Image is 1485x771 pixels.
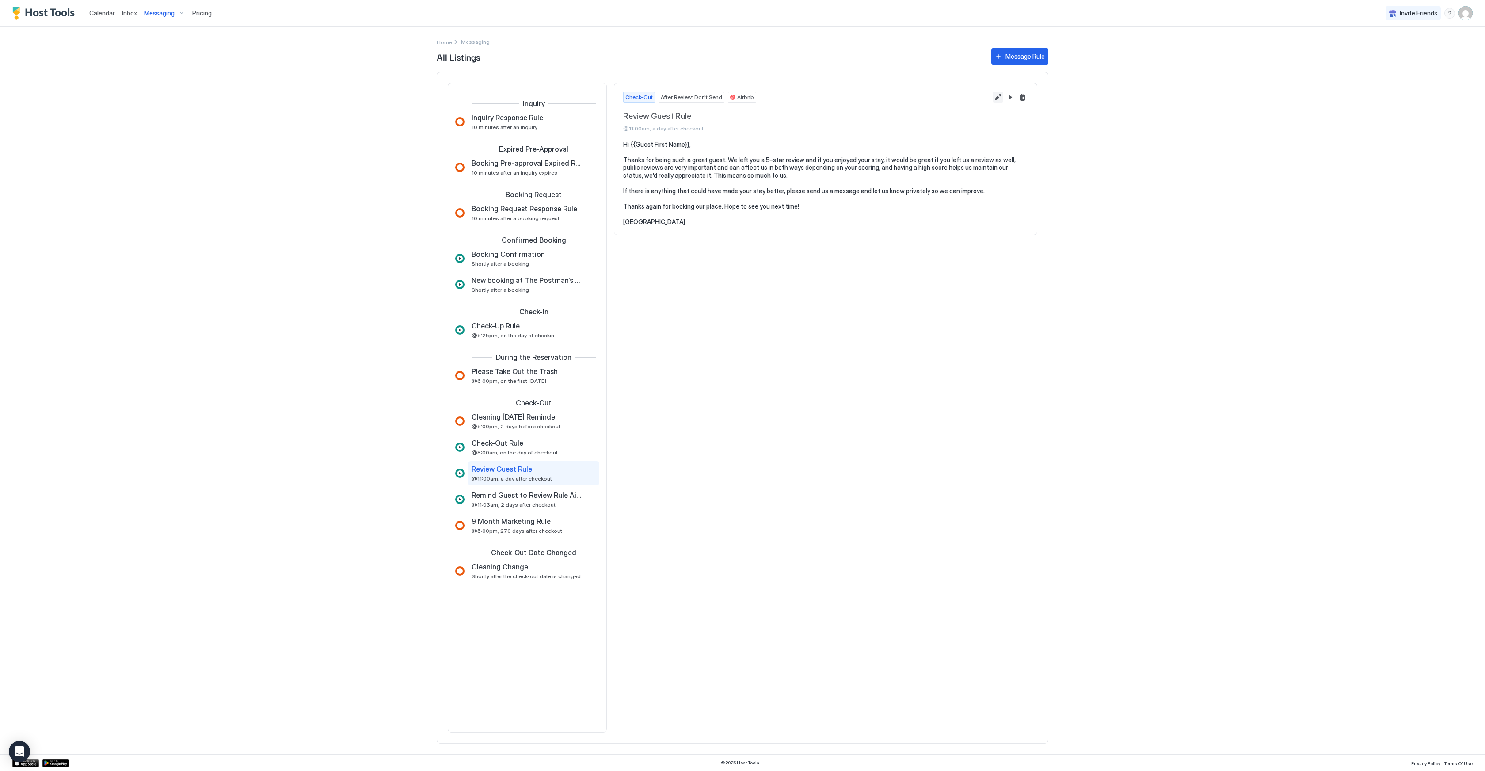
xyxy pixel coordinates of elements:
[472,439,523,447] span: Check-Out Rule
[472,367,558,376] span: Please Take Out the Trash
[122,8,137,18] a: Inbox
[737,93,754,101] span: Airbnb
[472,517,551,526] span: 9 Month Marketing Rule
[472,286,529,293] span: Shortly after a booking
[472,562,528,571] span: Cleaning Change
[9,741,30,762] div: Open Intercom Messenger
[496,353,571,362] span: During the Reservation
[472,449,558,456] span: @8:00am, on the day of checkout
[192,9,212,17] span: Pricing
[437,50,982,63] span: All Listings
[721,760,759,766] span: © 2025 Host Tools
[89,8,115,18] a: Calendar
[472,113,543,122] span: Inquiry Response Rule
[472,423,560,430] span: @5:00pm, 2 days before checkout
[516,398,552,407] span: Check-Out
[491,548,576,557] span: Check-Out Date Changed
[1017,92,1028,103] button: Delete message rule
[623,111,989,122] span: Review Guest Rule
[1400,9,1437,17] span: Invite Friends
[472,169,557,176] span: 10 minutes after an inquiry expires
[1458,6,1473,20] div: User profile
[472,465,532,473] span: Review Guest Rule
[472,378,546,384] span: @6:00pm, on the first [DATE]
[502,236,566,244] span: Confirmed Booking
[472,491,582,500] span: Remind Guest to Review Rule Airbnb
[472,573,581,580] span: Shortly after the check-out date is changed
[523,99,545,108] span: Inquiry
[437,37,452,46] div: Breadcrumb
[437,37,452,46] a: Home
[661,93,722,101] span: After Review: Don't Send
[623,141,1028,226] pre: Hi {{Guest First Name}}, Thanks for being such a great guest. We left you a 5-star review and if ...
[506,190,562,199] span: Booking Request
[12,7,79,20] a: Host Tools Logo
[472,412,558,421] span: Cleaning [DATE] Reminder
[12,759,39,767] a: App Store
[472,260,529,267] span: Shortly after a booking
[991,48,1048,65] button: Message Rule
[623,125,989,132] span: @11:00am, a day after checkout
[625,93,653,101] span: Check-Out
[89,9,115,17] span: Calendar
[519,307,548,316] span: Check-In
[1444,761,1473,766] span: Terms Of Use
[472,276,582,285] span: New booking at The Postman's Hut in [GEOGRAPHIC_DATA]
[437,39,452,46] span: Home
[472,204,577,213] span: Booking Request Response Rule
[1444,758,1473,767] a: Terms Of Use
[461,38,490,45] span: Breadcrumb
[144,9,175,17] span: Messaging
[472,124,537,130] span: 10 minutes after an inquiry
[472,475,552,482] span: @11:00am, a day after checkout
[472,527,562,534] span: @5:00pm, 270 days after checkout
[472,250,545,259] span: Booking Confirmation
[1005,52,1045,61] div: Message Rule
[472,332,554,339] span: @5:25pm, on the day of checkin
[1411,758,1440,767] a: Privacy Policy
[472,501,556,508] span: @11:03am, 2 days after checkout
[499,145,568,153] span: Expired Pre-Approval
[1411,761,1440,766] span: Privacy Policy
[42,759,69,767] a: Google Play Store
[472,215,560,221] span: 10 minutes after a booking request
[122,9,137,17] span: Inbox
[1444,8,1455,19] div: menu
[993,92,1003,103] button: Edit message rule
[472,159,582,168] span: Booking Pre-approval Expired Rule
[1005,92,1016,103] button: Pause Message Rule
[472,321,520,330] span: Check-Up Rule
